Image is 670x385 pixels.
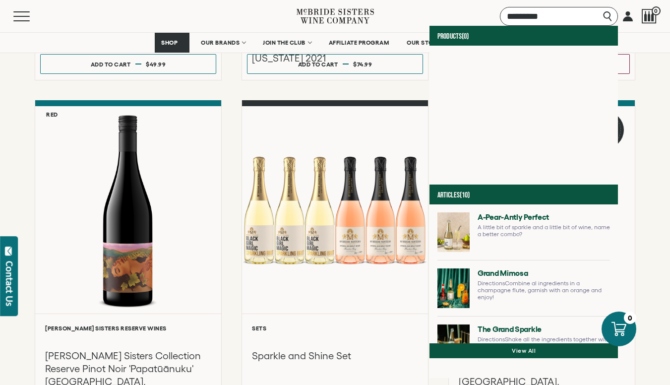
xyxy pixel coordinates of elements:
div: 0 [624,312,636,324]
div: Contact Us [4,261,14,306]
button: Add to cart $49.99 [40,54,216,74]
span: JOIN THE CLUB [263,39,305,46]
button: Mobile Menu Trigger [13,11,49,21]
span: OUR STORY [407,39,441,46]
a: OUR STORY [400,33,453,53]
h6: Red [46,111,58,118]
span: $49.99 [146,61,166,67]
a: Go to A-Pear-Antly Perfect page [437,212,610,260]
span: AFFILIATE PROGRAM [329,39,389,46]
a: AFFILIATE PROGRAM [322,33,396,53]
a: Go to The Grand Sparkle page [437,324,610,373]
a: SHOP [155,33,189,53]
h6: Sets [252,325,418,331]
h3: Sparkle and Shine Set [252,349,418,362]
span: OUR BRANDS [201,39,240,46]
a: JOIN THE CLUB [256,33,317,53]
h6: [PERSON_NAME] Sisters Reserve Wines [45,325,211,331]
a: View all [512,347,536,354]
span: 0 [652,6,661,15]
span: SHOP [161,39,178,46]
h4: Articles [437,191,610,200]
span: (10) [460,191,470,200]
a: OUR BRANDS [194,33,251,53]
span: $74.99 [353,61,372,67]
div: Add to cart [298,57,338,71]
h4: Products [437,32,610,42]
div: Add to cart [91,57,131,71]
button: Add to cart $74.99 [247,54,423,74]
span: (0) [462,32,469,41]
a: Go to Grand Mimosa page [437,268,610,316]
